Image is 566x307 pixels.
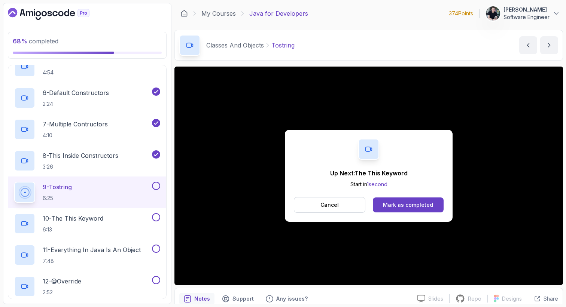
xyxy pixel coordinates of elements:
[294,197,365,213] button: Cancel
[14,245,160,265] button: 11-Everything In Java Is An Object7:48
[43,194,72,202] p: 6:25
[320,201,339,209] p: Cancel
[14,276,160,297] button: 12-@Override2:52
[502,295,522,303] p: Designs
[43,163,118,171] p: 3:26
[14,119,160,140] button: 7-Multiple Contructors4:10
[8,8,107,20] a: Dashboard
[249,9,308,18] p: Java for Developers
[43,151,118,160] p: 8 - This Inside Constructors
[519,36,537,54] button: previous content
[43,132,108,139] p: 4:10
[217,293,258,305] button: Support button
[179,293,214,305] button: notes button
[468,295,481,303] p: Repo
[449,10,473,17] p: 374 Points
[271,41,295,50] p: Tostring
[43,182,72,191] p: 9 - Tostring
[206,41,264,50] p: Classes And Objects
[503,13,550,21] p: Software Engineer
[528,295,558,303] button: Share
[486,6,560,21] button: user profile image[PERSON_NAME]Software Engineer
[14,88,160,108] button: 6-Default Constructors2:24
[544,295,558,303] p: Share
[330,169,408,178] p: Up Next: The This Keyword
[43,100,109,108] p: 2:24
[13,37,27,45] span: 68 %
[43,277,81,286] p: 12 - @Override
[486,6,500,21] img: user profile image
[43,245,141,254] p: 11 - Everything In Java Is An Object
[194,295,210,303] p: Notes
[540,36,558,54] button: next content
[43,289,81,296] p: 2:52
[261,293,312,305] button: Feedback button
[201,9,236,18] a: My Courses
[383,201,433,209] div: Mark as completed
[43,257,141,265] p: 7:48
[14,182,160,203] button: 9-Tostring6:25
[43,69,86,76] p: 4:54
[180,10,188,17] a: Dashboard
[14,213,160,234] button: 10-The This Keyword6:13
[330,181,408,188] p: Start in
[43,214,103,223] p: 10 - The This Keyword
[276,295,308,303] p: Any issues?
[43,120,108,129] p: 7 - Multiple Contructors
[503,6,550,13] p: [PERSON_NAME]
[43,88,109,97] p: 6 - Default Constructors
[428,295,443,303] p: Slides
[373,197,444,212] button: Mark as completed
[14,150,160,171] button: 8-This Inside Constructors3:26
[232,295,254,303] p: Support
[14,56,160,77] button: 5-Constructors4:54
[367,181,387,187] span: 1 second
[43,226,103,233] p: 6:13
[174,67,563,285] iframe: 8 - ToString
[13,37,58,45] span: completed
